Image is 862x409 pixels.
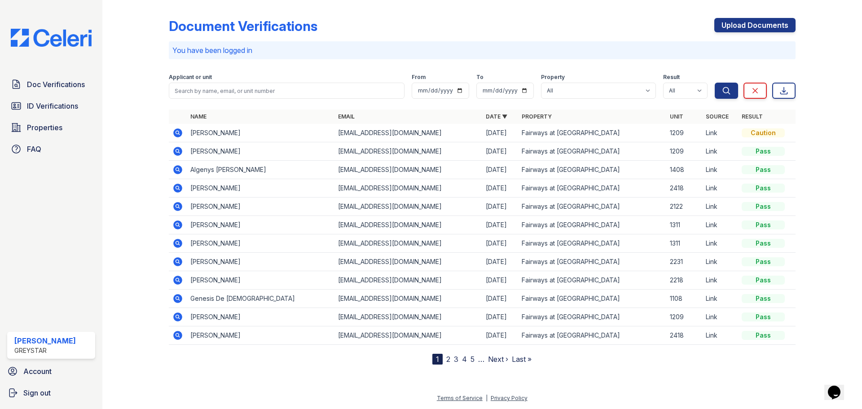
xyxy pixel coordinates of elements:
[666,253,702,271] td: 2231
[482,142,518,161] td: [DATE]
[169,74,212,81] label: Applicant or unit
[334,326,482,345] td: [EMAIL_ADDRESS][DOMAIN_NAME]
[742,294,785,303] div: Pass
[518,253,666,271] td: Fairways at [GEOGRAPHIC_DATA]
[702,326,738,345] td: Link
[187,142,334,161] td: [PERSON_NAME]
[190,113,207,120] a: Name
[412,74,426,81] label: From
[4,362,99,380] a: Account
[23,366,52,377] span: Account
[7,97,95,115] a: ID Verifications
[187,290,334,308] td: Genesis De [DEMOGRAPHIC_DATA]
[522,113,552,120] a: Property
[482,271,518,290] td: [DATE]
[666,124,702,142] td: 1209
[742,113,763,120] a: Result
[482,234,518,253] td: [DATE]
[482,216,518,234] td: [DATE]
[663,74,680,81] label: Result
[334,198,482,216] td: [EMAIL_ADDRESS][DOMAIN_NAME]
[666,271,702,290] td: 2218
[482,161,518,179] td: [DATE]
[482,290,518,308] td: [DATE]
[670,113,683,120] a: Unit
[334,179,482,198] td: [EMAIL_ADDRESS][DOMAIN_NAME]
[518,308,666,326] td: Fairways at [GEOGRAPHIC_DATA]
[187,161,334,179] td: Algenys [PERSON_NAME]
[824,373,853,400] iframe: chat widget
[187,253,334,271] td: [PERSON_NAME]
[187,124,334,142] td: [PERSON_NAME]
[437,395,483,401] a: Terms of Service
[666,326,702,345] td: 2418
[518,271,666,290] td: Fairways at [GEOGRAPHIC_DATA]
[187,271,334,290] td: [PERSON_NAME]
[518,179,666,198] td: Fairways at [GEOGRAPHIC_DATA]
[187,326,334,345] td: [PERSON_NAME]
[187,198,334,216] td: [PERSON_NAME]
[666,290,702,308] td: 1108
[462,355,467,364] a: 4
[666,179,702,198] td: 2418
[27,79,85,90] span: Doc Verifications
[702,124,738,142] td: Link
[742,312,785,321] div: Pass
[7,119,95,136] a: Properties
[518,234,666,253] td: Fairways at [GEOGRAPHIC_DATA]
[742,147,785,156] div: Pass
[169,18,317,34] div: Document Verifications
[491,395,528,401] a: Privacy Policy
[187,308,334,326] td: [PERSON_NAME]
[702,234,738,253] td: Link
[518,161,666,179] td: Fairways at [GEOGRAPHIC_DATA]
[666,142,702,161] td: 1209
[334,216,482,234] td: [EMAIL_ADDRESS][DOMAIN_NAME]
[7,140,95,158] a: FAQ
[702,216,738,234] td: Link
[702,198,738,216] td: Link
[334,142,482,161] td: [EMAIL_ADDRESS][DOMAIN_NAME]
[187,216,334,234] td: [PERSON_NAME]
[742,331,785,340] div: Pass
[518,290,666,308] td: Fairways at [GEOGRAPHIC_DATA]
[702,142,738,161] td: Link
[486,395,488,401] div: |
[482,179,518,198] td: [DATE]
[666,216,702,234] td: 1311
[482,308,518,326] td: [DATE]
[187,234,334,253] td: [PERSON_NAME]
[702,161,738,179] td: Link
[702,308,738,326] td: Link
[518,124,666,142] td: Fairways at [GEOGRAPHIC_DATA]
[334,308,482,326] td: [EMAIL_ADDRESS][DOMAIN_NAME]
[482,326,518,345] td: [DATE]
[518,142,666,161] td: Fairways at [GEOGRAPHIC_DATA]
[334,290,482,308] td: [EMAIL_ADDRESS][DOMAIN_NAME]
[334,161,482,179] td: [EMAIL_ADDRESS][DOMAIN_NAME]
[334,234,482,253] td: [EMAIL_ADDRESS][DOMAIN_NAME]
[4,384,99,402] button: Sign out
[518,198,666,216] td: Fairways at [GEOGRAPHIC_DATA]
[666,198,702,216] td: 2122
[27,122,62,133] span: Properties
[187,179,334,198] td: [PERSON_NAME]
[172,45,792,56] p: You have been logged in
[334,271,482,290] td: [EMAIL_ADDRESS][DOMAIN_NAME]
[714,18,796,32] a: Upload Documents
[478,354,484,365] span: …
[7,75,95,93] a: Doc Verifications
[486,113,507,120] a: Date ▼
[706,113,729,120] a: Source
[702,179,738,198] td: Link
[476,74,484,81] label: To
[742,202,785,211] div: Pass
[518,216,666,234] td: Fairways at [GEOGRAPHIC_DATA]
[666,161,702,179] td: 1408
[742,184,785,193] div: Pass
[666,308,702,326] td: 1209
[482,198,518,216] td: [DATE]
[702,253,738,271] td: Link
[27,144,41,154] span: FAQ
[742,276,785,285] div: Pass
